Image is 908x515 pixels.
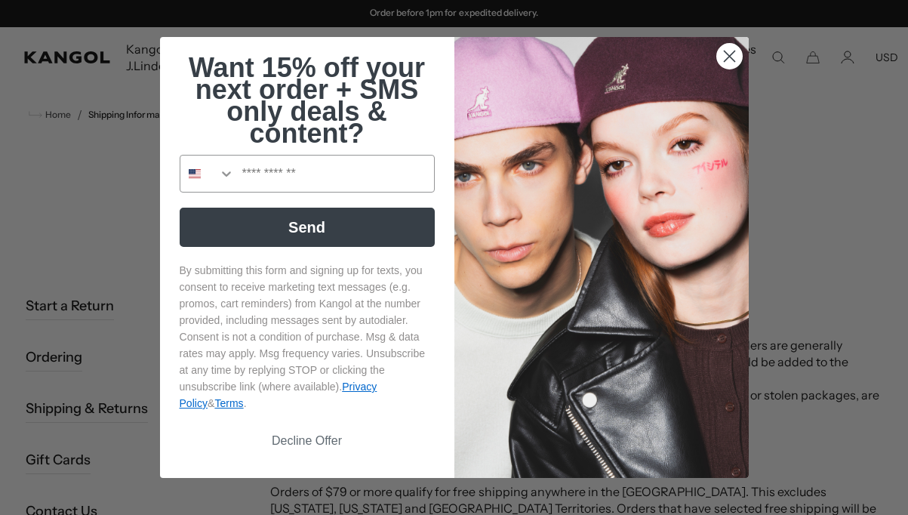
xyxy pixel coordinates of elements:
[454,37,749,478] img: 4fd34567-b031-494e-b820-426212470989.jpeg
[716,43,743,69] button: Close dialog
[235,156,434,192] input: Phone Number
[189,168,201,180] img: United States
[180,156,235,192] button: Search Countries
[180,262,435,412] p: By submitting this form and signing up for texts, you consent to receive marketing text messages ...
[180,208,435,247] button: Send
[214,397,243,409] a: Terms
[180,427,435,455] button: Decline Offer
[189,52,425,149] span: Want 15% off your next order + SMS only deals & content?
